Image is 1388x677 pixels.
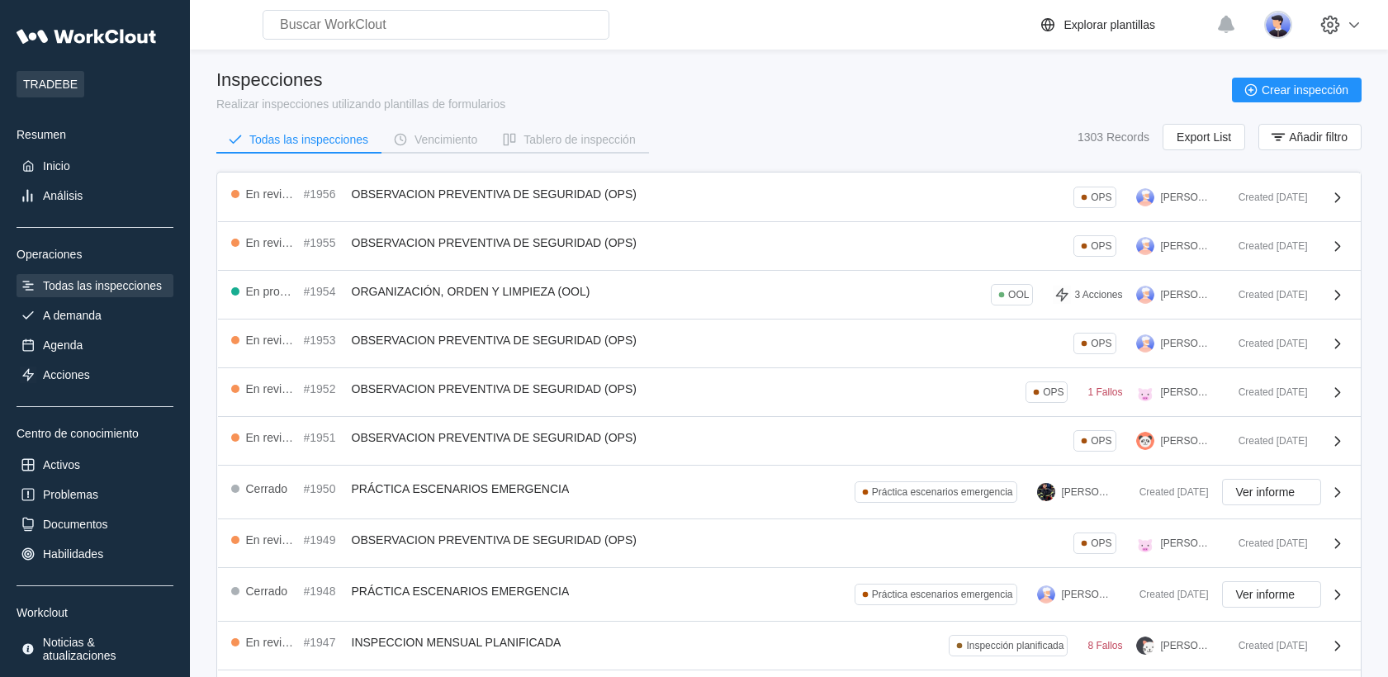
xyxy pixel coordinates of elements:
div: Problemas [43,488,98,501]
img: panda.png [1136,432,1154,450]
div: OPS [1091,192,1111,203]
div: [PERSON_NAME] [1161,192,1212,203]
div: #1951 [304,431,345,444]
div: Created [DATE] [1126,589,1209,600]
div: Workclout [17,606,173,619]
div: Documentos [43,518,108,531]
div: OPS [1091,338,1111,349]
span: TRADEBE [17,71,84,97]
a: Noticias & atualizaciones [17,632,173,665]
div: Práctica escenarios emergencia [872,589,1013,600]
div: #1949 [304,533,345,547]
button: Añadir filtro [1258,124,1362,150]
button: Export List [1163,124,1245,150]
a: En revisión#1947INSPECCION MENSUAL PLANIFICADAInspección planificada8 Fallos[PERSON_NAME]Created ... [218,622,1361,670]
img: pig.png [1136,383,1154,401]
a: En revisión#1953OBSERVACION PREVENTIVA DE SEGURIDAD (OPS)OPS[PERSON_NAME]Created [DATE] [218,320,1361,368]
div: Práctica escenarios emergencia [872,486,1013,498]
div: Created [DATE] [1225,192,1308,203]
div: [PERSON_NAME] [1161,289,1212,301]
a: En progreso#1954ORGANIZACIÓN, ORDEN Y LIMPIEZA (OOL)OOL3 Acciones[PERSON_NAME]Created [DATE] [218,271,1361,320]
div: Noticias & atualizaciones [43,636,170,662]
span: INSPECCION MENSUAL PLANIFICADA [352,636,561,649]
div: Explorar plantillas [1064,18,1156,31]
a: A demanda [17,304,173,327]
a: En revisión#1955OBSERVACION PREVENTIVA DE SEGURIDAD (OPS)OPS[PERSON_NAME]Created [DATE] [218,222,1361,271]
div: #1952 [304,382,345,395]
div: Inicio [43,159,70,173]
div: Inspecciones [216,69,505,91]
span: ORGANIZACIÓN, ORDEN Y LIMPIEZA (OOL) [352,285,590,298]
img: user-3.png [1136,188,1154,206]
button: Vencimiento [381,127,490,152]
div: Habilidades [43,547,103,561]
span: Ver informe [1236,589,1296,600]
button: Todas las inspecciones [216,127,381,152]
div: Inspección planificada [966,640,1064,651]
button: Crear inspección [1232,78,1362,102]
div: Todas las inspecciones [43,279,162,292]
a: En revisión#1952OBSERVACION PREVENTIVA DE SEGURIDAD (OPS)OPS1 Fallos[PERSON_NAME]Created [DATE] [218,368,1361,417]
button: Tablero de inspección [490,127,648,152]
img: user-3.png [1037,585,1055,604]
span: OBSERVACION PREVENTIVA DE SEGURIDAD (OPS) [352,382,637,395]
div: En revisión [246,431,297,444]
img: user-3.png [1136,286,1154,304]
div: Created [DATE] [1225,640,1308,651]
div: Acciones [43,368,90,381]
img: user-3.png [1136,334,1154,353]
div: En revisión [246,382,297,395]
a: En revisión#1951OBSERVACION PREVENTIVA DE SEGURIDAD (OPS)OPS[PERSON_NAME]Created [DATE] [218,417,1361,466]
div: Resumen [17,128,173,141]
div: 1303 Records [1078,130,1149,144]
div: #1948 [304,585,345,598]
div: #1947 [304,636,345,649]
img: user-3.png [1136,237,1154,255]
div: Cerrado [246,585,288,598]
div: Vencimiento [415,134,477,145]
img: cat.png [1136,637,1154,655]
img: 2a7a337f-28ec-44a9-9913-8eaa51124fce.jpg [1037,483,1055,501]
a: Habilidades [17,542,173,566]
a: Inicio [17,154,173,178]
div: [PERSON_NAME] [1161,537,1212,549]
div: Agenda [43,338,83,352]
div: #1956 [304,187,345,201]
div: En revisión [246,236,297,249]
div: Created [DATE] [1225,386,1308,398]
div: Todas las inspecciones [249,134,368,145]
a: En revisión#1949OBSERVACION PREVENTIVA DE SEGURIDAD (OPS)OPS[PERSON_NAME]Created [DATE] [218,519,1361,568]
div: Created [DATE] [1225,537,1308,549]
div: Análisis [43,189,83,202]
div: 3 Acciones [1074,289,1122,301]
a: En revisión#1956OBSERVACION PREVENTIVA DE SEGURIDAD (OPS)OPS[PERSON_NAME]Created [DATE] [218,173,1361,222]
span: Añadir filtro [1289,131,1348,143]
div: Tablero de inspección [523,134,635,145]
span: OBSERVACION PREVENTIVA DE SEGURIDAD (OPS) [352,533,637,547]
div: [PERSON_NAME] [1062,486,1113,498]
span: OBSERVACION PREVENTIVA DE SEGURIDAD (OPS) [352,431,637,444]
div: [PERSON_NAME] [1161,435,1212,447]
div: En revisión [246,636,297,649]
div: [PERSON_NAME] [1161,640,1212,651]
div: OPS [1091,240,1111,252]
div: Created [DATE] [1225,289,1308,301]
input: Buscar WorkClout [263,10,609,40]
div: En progreso [246,285,297,298]
div: OPS [1091,435,1111,447]
div: #1950 [304,482,345,495]
div: Created [DATE] [1225,435,1308,447]
div: Centro de conocimiento [17,427,173,440]
span: Crear inspección [1262,84,1348,96]
div: [PERSON_NAME] [1161,386,1212,398]
div: #1953 [304,334,345,347]
button: Ver informe [1222,581,1321,608]
img: pig.png [1136,534,1154,552]
div: En revisión [246,533,297,547]
div: 8 Fallos [1087,640,1122,651]
span: OBSERVACION PREVENTIVA DE SEGURIDAD (OPS) [352,236,637,249]
div: Cerrado [246,482,288,495]
a: Documentos [17,513,173,536]
div: Operaciones [17,248,173,261]
a: Análisis [17,184,173,207]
